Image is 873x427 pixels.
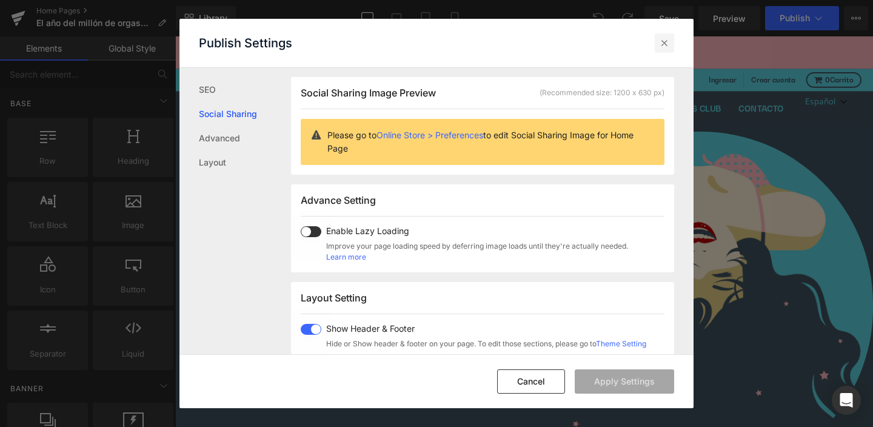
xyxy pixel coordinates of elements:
p: Publish Settings [199,36,292,50]
a: ¿Profundizamos? [403,65,506,87]
a: 0Carrito [663,38,721,54]
a: SEO [199,78,291,102]
div: Open Intercom Messenger [832,386,861,415]
span: Layout Setting [301,292,367,304]
a: Contacto [584,65,647,87]
a: Crear cuenta [602,38,655,54]
div: (Recommended size: 1200 x 630 px) [540,87,664,98]
span: Quiero el mío [101,303,170,316]
a: Quiero el mío [90,297,181,322]
p: Please go to to edit Social Sharing Image for Home Page [327,129,655,155]
span: 0 [683,41,688,50]
a: Learn more [326,252,366,263]
span: Advance Setting [301,194,376,206]
a: Buscar [12,38,55,54]
span: Hide or Show header & footer on your page. To edit those sections, please go to [326,338,646,349]
span: Improve your page loading speed by deferring image loads until they're actually needed. [326,241,628,252]
span: Buscar [27,41,52,50]
span: Show Header & Footer [326,324,646,334]
span: Enable Lazy Loading [326,226,628,236]
a: Layout [199,150,291,175]
a: Social Sharing [199,102,291,126]
span: Español [663,62,695,74]
a: Tienda [268,65,315,87]
span: Social Sharing Image Preview [301,87,436,99]
a: Ingresar [557,38,594,54]
button: Cancel [497,369,565,394]
a: Lubets Club [508,65,582,87]
span: Saber más [200,303,256,316]
button: Apply Settings [575,369,674,394]
a: Advanced [199,126,291,150]
a: Online Store > Preferences [376,130,483,140]
img: LUBETS [12,70,73,87]
a: Qué es Lubets [318,65,400,87]
a: Saber más [187,297,272,322]
a: Theme Setting [596,339,646,348]
a: Inicio [223,65,266,87]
